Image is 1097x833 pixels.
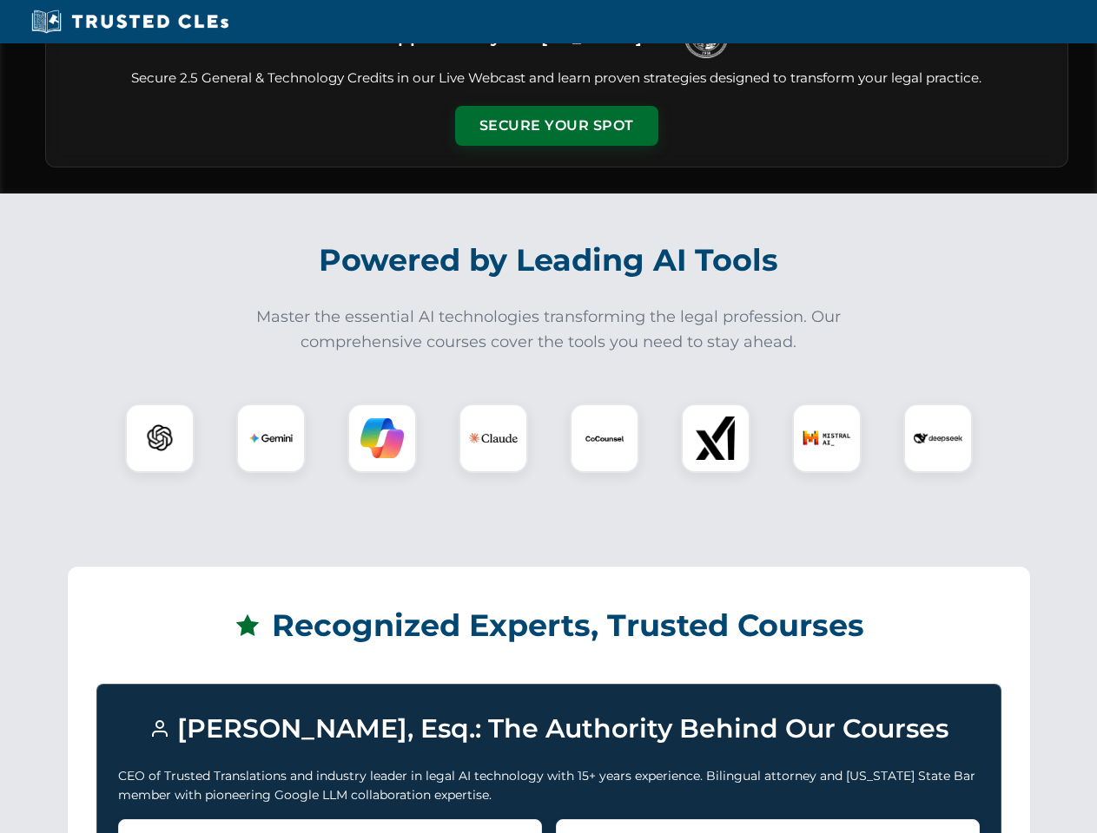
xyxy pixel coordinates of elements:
[68,230,1030,291] h2: Powered by Leading AI Tools
[694,416,737,460] img: xAI Logo
[26,9,234,35] img: Trusted CLEs
[67,69,1047,89] p: Secure 2.5 General & Technology Credits in our Live Webcast and learn proven strategies designed ...
[249,416,293,460] img: Gemini Logo
[135,413,185,463] img: ChatGPT Logo
[792,403,862,473] div: Mistral AI
[125,403,195,473] div: ChatGPT
[469,414,518,462] img: Claude Logo
[347,403,417,473] div: Copilot
[583,416,626,460] img: CoCounsel Logo
[96,595,1001,656] h2: Recognized Experts, Trusted Courses
[681,403,750,473] div: xAI
[118,705,980,752] h3: [PERSON_NAME], Esq.: The Authority Behind Our Courses
[914,414,962,462] img: DeepSeek Logo
[118,766,980,805] p: CEO of Trusted Translations and industry leader in legal AI technology with 15+ years experience....
[903,403,973,473] div: DeepSeek
[245,305,853,355] p: Master the essential AI technologies transforming the legal profession. Our comprehensive courses...
[236,403,306,473] div: Gemini
[360,416,404,460] img: Copilot Logo
[570,403,639,473] div: CoCounsel
[459,403,528,473] div: Claude
[455,106,658,146] button: Secure Your Spot
[803,414,851,462] img: Mistral AI Logo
